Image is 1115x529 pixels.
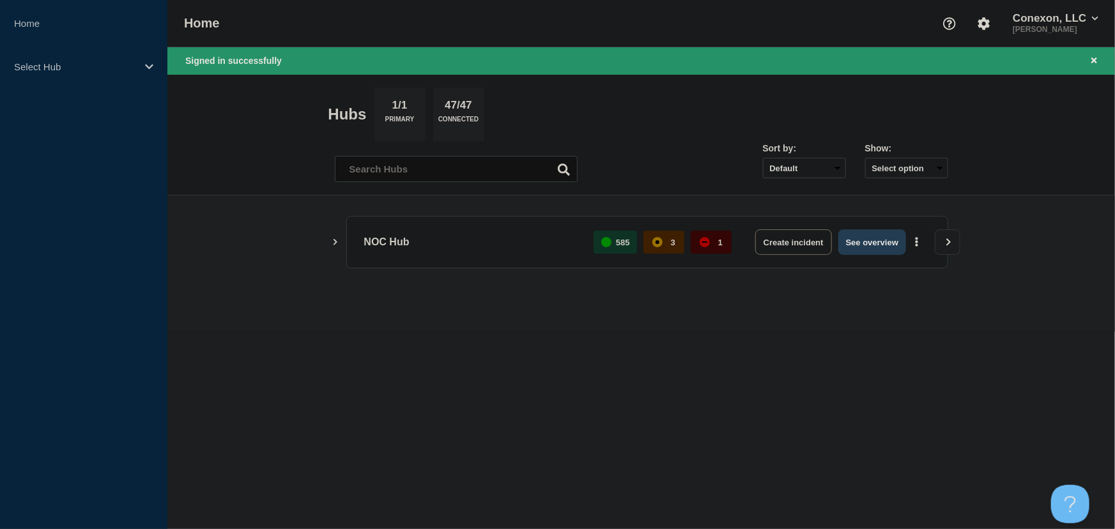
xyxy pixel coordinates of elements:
div: Show: [865,143,948,153]
select: Sort by [763,158,846,178]
p: Select Hub [14,61,137,72]
p: 47/47 [440,99,477,116]
div: affected [652,237,663,247]
p: [PERSON_NAME] [1010,25,1101,34]
p: 1 [718,238,723,247]
span: Signed in successfully [185,56,282,66]
iframe: Help Scout Beacon - Open [1051,485,1089,523]
button: View [935,229,960,255]
button: Conexon, LLC [1010,12,1101,25]
button: Support [936,10,963,37]
h2: Hubs [328,105,367,123]
button: Close banner [1086,54,1102,68]
button: Create incident [755,229,832,255]
div: Sort by: [763,143,846,153]
p: Primary [385,116,415,129]
p: Connected [438,116,479,129]
p: 1/1 [387,99,412,116]
p: NOC Hub [364,229,580,255]
button: More actions [909,231,925,254]
button: Show Connected Hubs [332,238,339,247]
h1: Home [184,16,220,31]
button: Select option [865,158,948,178]
p: 3 [671,238,675,247]
input: Search Hubs [335,156,578,182]
button: Account settings [971,10,997,37]
div: up [601,237,611,247]
div: down [700,237,710,247]
button: See overview [838,229,906,255]
p: 585 [616,238,630,247]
